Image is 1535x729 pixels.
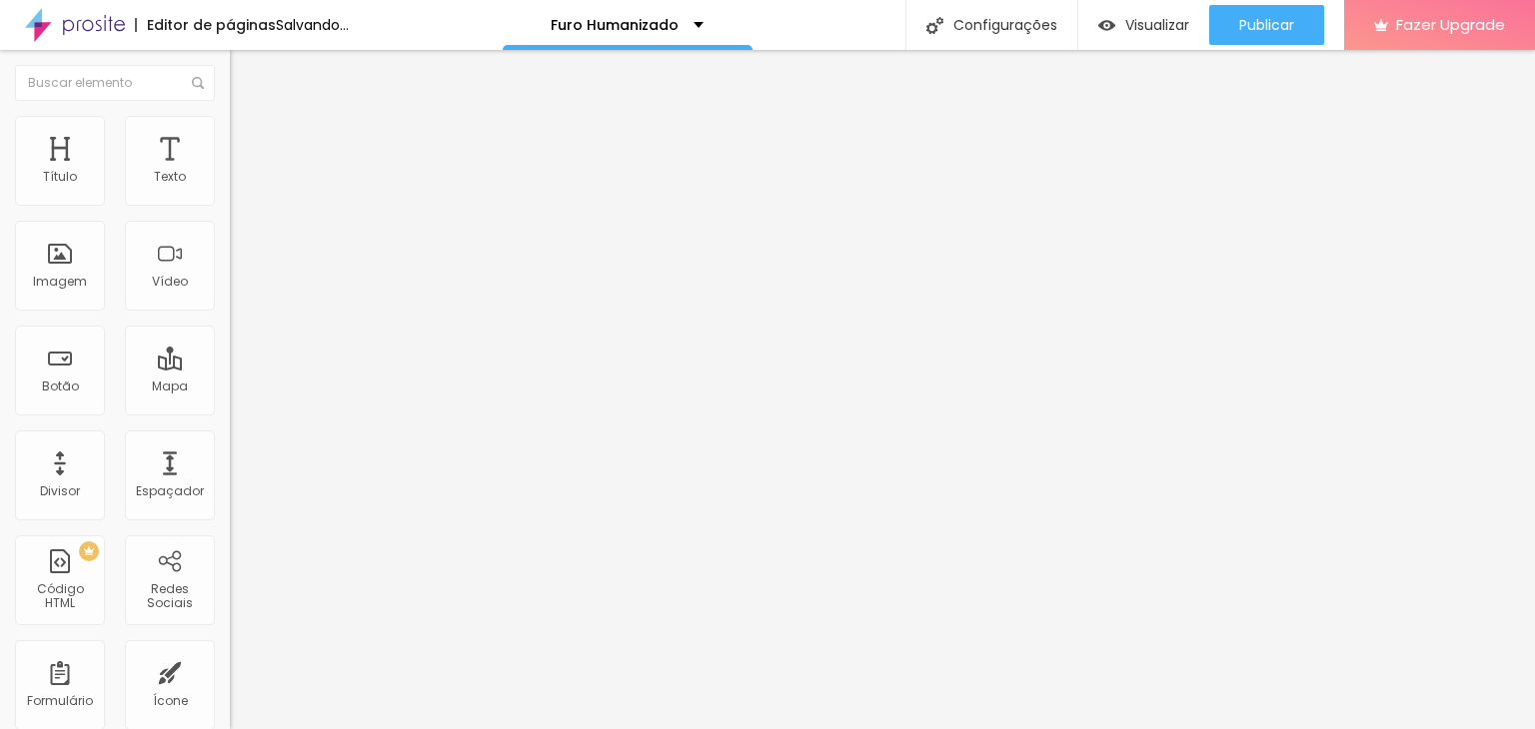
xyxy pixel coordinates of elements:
[276,18,349,32] div: Salvando...
[1396,16,1505,33] span: Fazer Upgrade
[152,379,188,393] div: Mapa
[27,694,93,708] div: Formulário
[42,379,79,393] div: Botão
[40,484,80,498] div: Divisor
[20,582,99,611] div: Código HTML
[154,170,186,184] div: Texto
[33,275,87,289] div: Imagem
[1239,17,1294,33] span: Publicar
[926,17,943,34] img: Icone
[1098,17,1115,34] img: view-1.svg
[1125,17,1189,33] span: Visualizar
[1078,5,1209,45] button: Visualizar
[130,582,209,611] div: Redes Sociais
[152,275,188,289] div: Vídeo
[43,170,77,184] div: Título
[192,77,204,89] img: Icone
[1209,5,1324,45] button: Publicar
[136,484,204,498] div: Espaçador
[153,694,188,708] div: Ícone
[135,18,276,32] div: Editor de páginas
[15,65,215,101] input: Buscar elemento
[551,18,679,32] p: Furo Humanizado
